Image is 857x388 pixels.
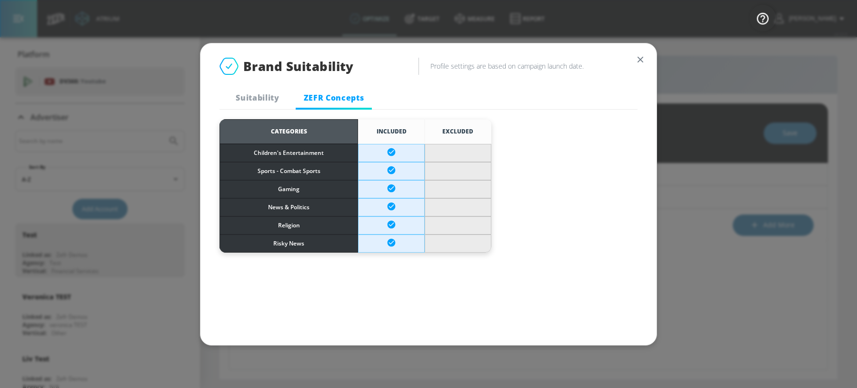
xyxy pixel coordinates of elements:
[225,92,290,103] span: Suitability
[220,220,357,231] span: Religion
[430,61,638,71] h6: Profile settings are based on campaign launch date.
[243,58,354,75] span: Brand Suitability
[442,127,473,135] span: EXCLUDED
[377,127,407,135] span: INCLUDED
[219,119,358,144] th: Categories
[220,166,357,176] span: Sports - Combat Sports
[220,148,357,158] span: Children's Entertainment
[220,238,357,249] span: Risky News
[301,92,366,103] span: ZEFR Concepts
[749,5,776,31] button: Open Resource Center
[220,184,357,194] span: Gaming
[220,202,357,213] span: News & Politics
